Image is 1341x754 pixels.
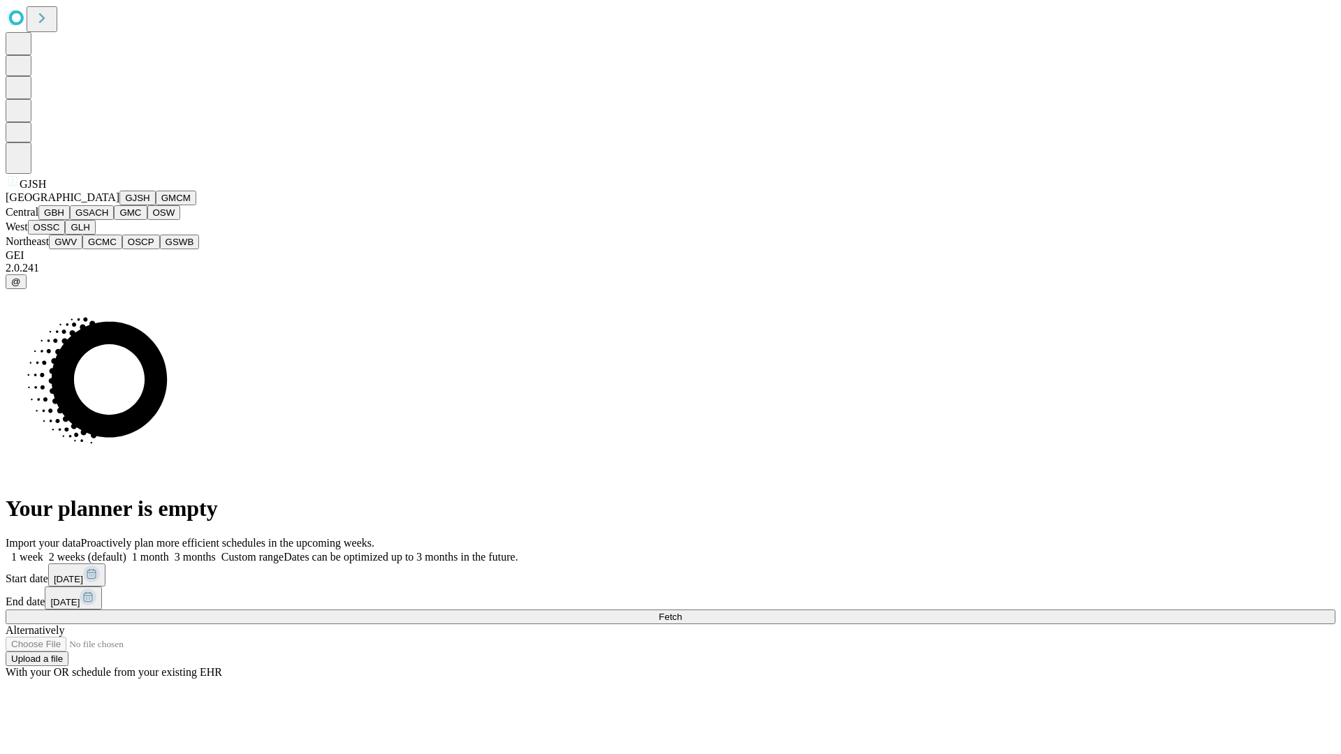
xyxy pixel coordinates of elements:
[20,178,46,190] span: GJSH
[114,205,147,220] button: GMC
[48,563,105,586] button: [DATE]
[6,563,1335,586] div: Start date
[6,586,1335,609] div: End date
[284,551,518,563] span: Dates can be optimized up to 3 months in the future.
[11,276,21,287] span: @
[70,205,114,220] button: GSACH
[221,551,284,563] span: Custom range
[132,551,169,563] span: 1 month
[156,191,196,205] button: GMCM
[65,220,95,235] button: GLH
[6,609,1335,624] button: Fetch
[6,206,38,218] span: Central
[6,624,64,636] span: Alternatively
[50,597,80,607] span: [DATE]
[28,220,66,235] button: OSSC
[122,235,160,249] button: OSCP
[6,274,27,289] button: @
[81,537,374,549] span: Proactively plan more efficient schedules in the upcoming weeks.
[45,586,102,609] button: [DATE]
[6,651,68,666] button: Upload a file
[6,262,1335,274] div: 2.0.241
[11,551,43,563] span: 1 week
[6,221,28,232] span: West
[6,666,222,678] span: With your OR schedule from your existing EHR
[6,537,81,549] span: Import your data
[659,612,682,622] span: Fetch
[38,205,70,220] button: GBH
[49,551,126,563] span: 2 weeks (default)
[147,205,181,220] button: OSW
[82,235,122,249] button: GCMC
[6,496,1335,522] h1: Your planner is empty
[6,235,49,247] span: Northeast
[160,235,200,249] button: GSWB
[175,551,216,563] span: 3 months
[49,235,82,249] button: GWV
[6,249,1335,262] div: GEI
[119,191,156,205] button: GJSH
[6,191,119,203] span: [GEOGRAPHIC_DATA]
[54,574,83,584] span: [DATE]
